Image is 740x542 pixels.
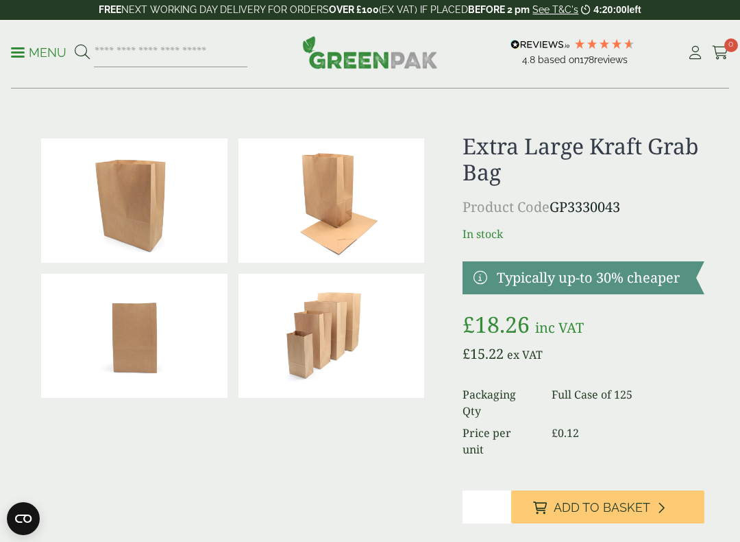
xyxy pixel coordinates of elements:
[41,274,227,398] img: 3330042 Large Kraft Grab Bag V2
[593,4,626,15] span: 4:20:00
[627,4,641,15] span: left
[522,54,538,65] span: 4.8
[7,502,40,535] button: Open CMP widget
[554,500,650,515] span: Add to Basket
[712,43,729,63] a: 0
[580,54,594,65] span: 178
[302,36,438,69] img: GreenPak Supplies
[463,309,475,339] span: £
[99,4,121,15] strong: FREE
[507,347,543,362] span: ex VAT
[573,38,635,50] div: 4.78 Stars
[538,54,580,65] span: Based on
[468,4,530,15] strong: BEFORE 2 pm
[238,139,425,263] img: 3330043 Extra Large Kraft Grab Bag V3
[463,344,504,363] bdi: 15.22
[532,4,578,15] a: See T&C's
[552,425,558,440] span: £
[11,45,66,61] p: Menu
[463,309,530,339] bdi: 18.26
[463,425,535,458] dt: Price per unit
[463,197,704,217] p: GP3330043
[552,425,579,440] bdi: 0.12
[463,386,535,419] dt: Packaging Qty
[687,46,704,60] i: My Account
[511,491,704,523] button: Add to Basket
[11,45,66,58] a: Menu
[238,274,425,398] img: Kraft Grab Bags Group Shot
[329,4,379,15] strong: OVER £100
[463,133,704,186] h1: Extra Large Kraft Grab Bag
[594,54,628,65] span: reviews
[41,139,227,263] img: 3330043 Extra Large Kraft Grab Bag V1
[535,318,584,337] span: inc VAT
[724,38,738,52] span: 0
[712,46,729,60] i: Cart
[463,198,550,216] span: Product Code
[463,344,470,363] span: £
[510,40,570,49] img: REVIEWS.io
[552,386,704,419] dd: Full Case of 125
[463,226,704,242] p: In stock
